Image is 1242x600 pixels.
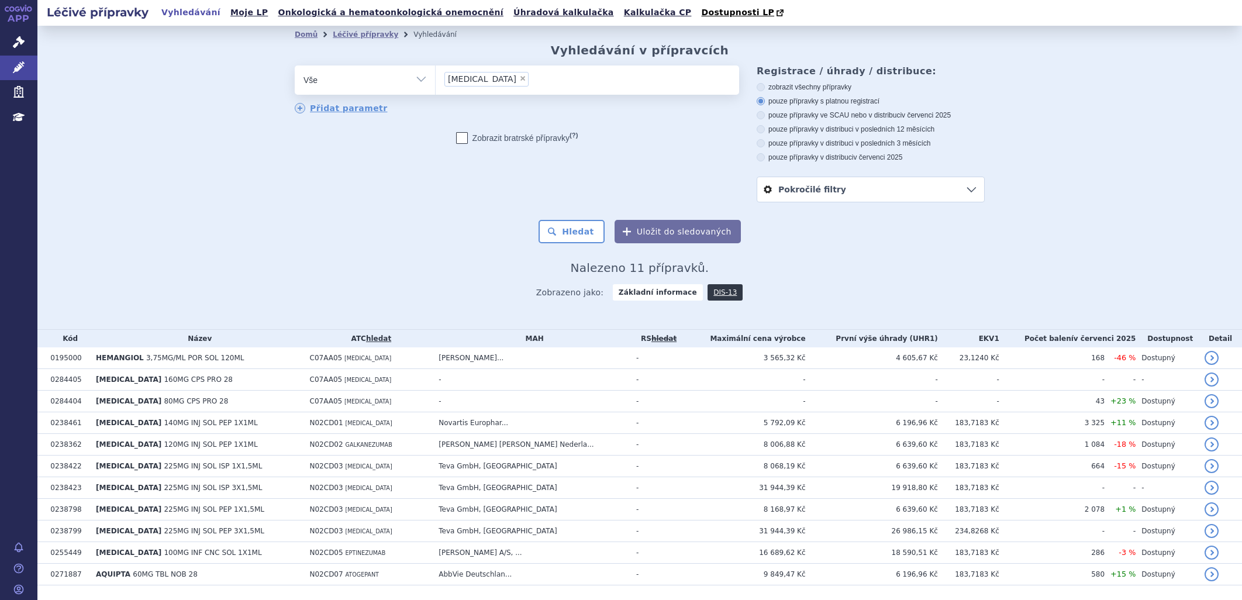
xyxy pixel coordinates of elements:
[44,564,90,585] td: 0271887
[96,505,161,513] span: [MEDICAL_DATA]
[681,434,805,456] td: 8 006,88 Kč
[310,527,343,535] span: N02CD03
[1205,502,1219,516] a: detail
[681,499,805,520] td: 8 168,97 Kč
[999,499,1105,520] td: 2 078
[570,132,578,139] abbr: (?)
[999,520,1105,542] td: -
[1136,456,1199,477] td: Dostupný
[681,391,805,412] td: -
[806,434,938,456] td: 6 639,60 Kč
[681,456,805,477] td: 8 068,19 Kč
[630,330,681,347] th: RS
[310,397,343,405] span: C07AA05
[345,506,392,513] span: [MEDICAL_DATA]
[938,330,999,347] th: EKV1
[681,477,805,499] td: 31 944,39 Kč
[1199,330,1242,347] th: Detail
[938,347,999,369] td: 23,1240 Kč
[310,440,343,449] span: N02CD02
[310,570,343,578] span: N02CD07
[310,549,343,557] span: N02CD05
[96,549,161,557] span: [MEDICAL_DATA]
[630,456,681,477] td: -
[536,284,604,301] span: Zobrazeno jako:
[1205,481,1219,495] a: detail
[651,335,677,343] a: vyhledávání neobsahuje žádnou platnou referenční skupinu
[806,564,938,585] td: 6 196,96 Kč
[44,520,90,542] td: 0238799
[344,355,391,361] span: [MEDICAL_DATA]
[44,369,90,391] td: 0284405
[620,5,695,20] a: Kalkulačka CP
[999,347,1105,369] td: 168
[999,564,1105,585] td: 580
[681,347,805,369] td: 3 565,32 Kč
[96,440,161,449] span: [MEDICAL_DATA]
[164,484,262,492] span: 225MG INJ SOL ISP 3X1,5ML
[96,375,161,384] span: [MEDICAL_DATA]
[433,499,630,520] td: Teva GmbH, [GEOGRAPHIC_DATA]
[295,103,388,113] a: Přidat parametr
[757,125,985,134] label: pouze přípravky v distribuci v posledních 12 měsících
[44,456,90,477] td: 0238422
[999,434,1105,456] td: 1 084
[164,419,257,427] span: 140MG INJ SOL PEP 1X1ML
[630,520,681,542] td: -
[1136,412,1199,434] td: Dostupný
[295,30,318,39] a: Domů
[96,397,161,405] span: [MEDICAL_DATA]
[999,391,1105,412] td: 43
[310,505,343,513] span: N02CD03
[146,354,244,362] span: 3,75MG/ML POR SOL 120ML
[532,71,539,86] input: [MEDICAL_DATA]
[96,484,161,492] span: [MEDICAL_DATA]
[1115,505,1136,513] span: +1 %
[999,456,1105,477] td: 664
[938,391,999,412] td: -
[164,375,233,384] span: 160MG CPS PRO 28
[613,284,703,301] strong: Základní informace
[630,499,681,520] td: -
[44,499,90,520] td: 0238798
[806,520,938,542] td: 26 986,15 Kč
[433,564,630,585] td: AbbVie Deutschlan...
[44,347,90,369] td: 0195000
[310,375,343,384] span: C07AA05
[1114,461,1136,470] span: -15 %
[345,420,392,426] span: [MEDICAL_DATA]
[757,111,985,120] label: pouze přípravky ve SCAU nebo v distribuci
[539,220,605,243] button: Hledat
[1205,373,1219,387] a: detail
[630,412,681,434] td: -
[1136,434,1199,456] td: Dostupný
[164,505,264,513] span: 225MG INJ SOL PEP 1X1,5ML
[853,153,902,161] span: v červenci 2025
[433,456,630,477] td: Teva GmbH, [GEOGRAPHIC_DATA]
[999,477,1105,499] td: -
[999,330,1136,347] th: Počet balení
[96,570,130,578] span: AQUIPTA
[310,354,343,362] span: C07AA05
[456,132,578,144] label: Zobrazit bratrské přípravky
[44,412,90,434] td: 0238461
[1136,347,1199,369] td: Dostupný
[757,96,985,106] label: pouze přípravky s platnou registrací
[345,485,392,491] span: [MEDICAL_DATA]
[806,391,938,412] td: -
[1136,477,1199,499] td: -
[345,463,392,470] span: [MEDICAL_DATA]
[1114,353,1136,362] span: -46 %
[999,412,1105,434] td: 3 325
[999,369,1105,391] td: -
[164,397,228,405] span: 80MG CPS PRO 28
[366,335,391,343] a: hledat
[1205,394,1219,408] a: detail
[344,398,391,405] span: [MEDICAL_DATA]
[164,549,261,557] span: 100MG INF CNC SOL 1X1ML
[681,412,805,434] td: 5 792,09 Kč
[681,520,805,542] td: 31 944,39 Kč
[44,477,90,499] td: 0238423
[681,542,805,564] td: 16 689,62 Kč
[938,412,999,434] td: 183,7183 Kč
